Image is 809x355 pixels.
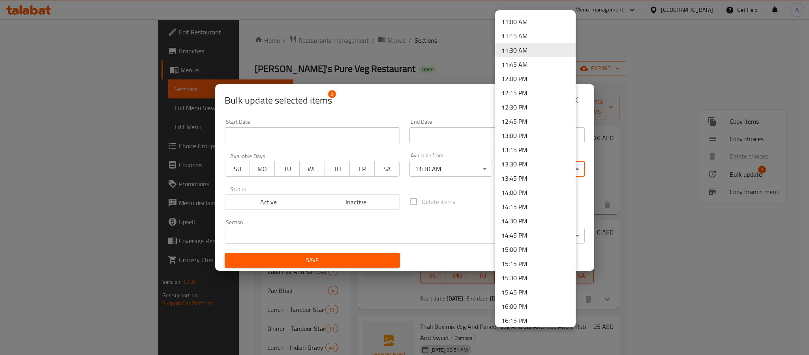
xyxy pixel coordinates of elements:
[495,72,576,86] li: 12:00 PM
[495,86,576,100] li: 12:15 PM
[495,171,576,185] li: 13:45 PM
[495,257,576,271] li: 15:15 PM
[495,299,576,313] li: 16:00 PM
[495,214,576,228] li: 14:30 PM
[495,57,576,72] li: 11:45 AM
[495,200,576,214] li: 14:15 PM
[495,242,576,257] li: 15:00 PM
[495,29,576,43] li: 11:15 AM
[495,285,576,299] li: 15:45 PM
[495,271,576,285] li: 15:30 PM
[495,185,576,200] li: 14:00 PM
[495,114,576,128] li: 12:45 PM
[495,228,576,242] li: 14:45 PM
[495,157,576,171] li: 13:30 PM
[495,313,576,328] li: 16:15 PM
[495,15,576,29] li: 11:00 AM
[495,128,576,143] li: 13:00 PM
[495,143,576,157] li: 13:15 PM
[495,100,576,114] li: 12:30 PM
[495,43,576,57] li: 11:30 AM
